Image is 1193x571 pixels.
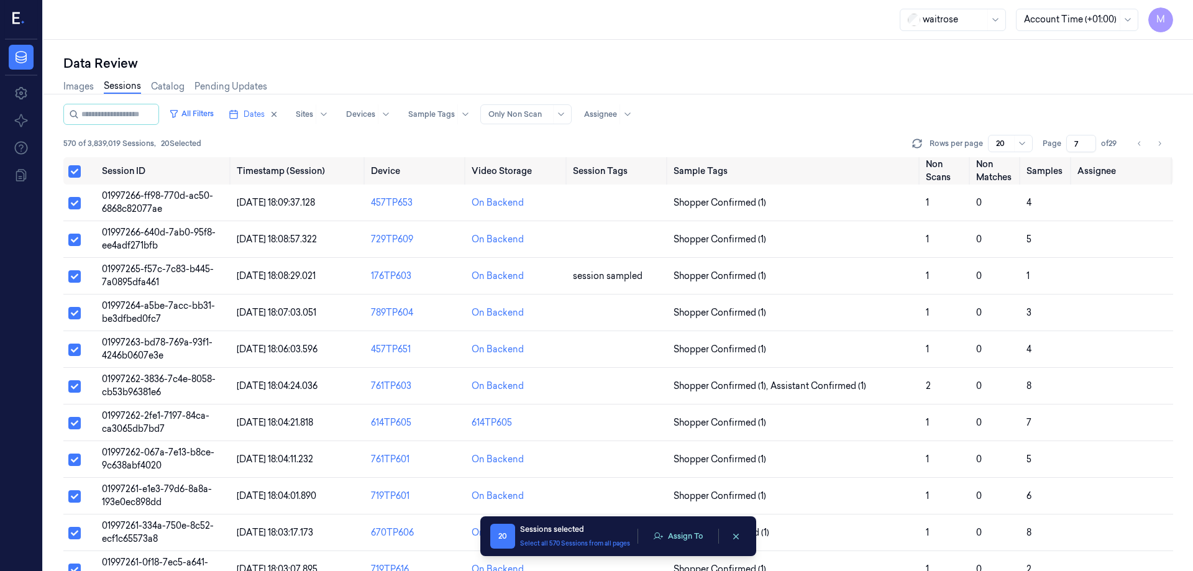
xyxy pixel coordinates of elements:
[237,270,316,281] span: [DATE] 18:08:29.021
[1131,135,1168,152] nav: pagination
[770,380,866,393] span: Assistant Confirmed (1)
[1043,138,1061,149] span: Page
[472,380,524,393] div: On Backend
[573,270,642,281] span: session sampled
[97,157,231,185] th: Session ID
[976,197,982,208] span: 0
[490,524,515,549] span: 20
[674,270,766,283] span: Shopper Confirmed (1)
[161,138,201,149] span: 20 Selected
[371,380,462,393] div: 761TP603
[237,417,313,428] span: [DATE] 18:04:21.818
[472,233,524,246] div: On Backend
[1148,7,1173,32] span: M
[68,417,81,429] button: Select row
[472,416,512,429] div: 614TP605
[1026,490,1031,501] span: 6
[151,80,185,93] a: Catalog
[371,416,462,429] div: 614TP605
[930,138,983,149] p: Rows per page
[674,416,766,429] span: Shopper Confirmed (1)
[1072,157,1173,185] th: Assignee
[63,80,94,93] a: Images
[674,343,766,356] span: Shopper Confirmed (1)
[102,483,212,508] span: 01997261-e1e3-79d6-8a8a-193e0ec898dd
[926,380,931,391] span: 2
[1022,157,1072,185] th: Samples
[371,270,462,283] div: 176TP603
[371,343,462,356] div: 457TP651
[976,307,982,318] span: 0
[237,344,318,355] span: [DATE] 18:06:03.596
[102,227,216,251] span: 01997266-640d-7ab0-95f8-ee4adf271bfb
[63,138,156,149] span: 570 of 3,839,019 Sessions ,
[674,196,766,209] span: Shopper Confirmed (1)
[472,306,524,319] div: On Backend
[568,157,669,185] th: Session Tags
[674,306,766,319] span: Shopper Confirmed (1)
[926,490,929,501] span: 1
[926,197,929,208] span: 1
[1026,417,1031,428] span: 7
[926,527,929,538] span: 1
[237,454,313,465] span: [DATE] 18:04:11.232
[971,157,1022,185] th: Non Matches
[164,104,219,124] button: All Filters
[366,157,467,185] th: Device
[102,447,214,471] span: 01997262-067a-7e13-b8ce-9c638abf4020
[1026,270,1030,281] span: 1
[68,270,81,283] button: Select row
[371,306,462,319] div: 789TP604
[68,165,81,178] button: Select all
[472,343,524,356] div: On Backend
[237,527,313,538] span: [DATE] 18:03:17.173
[467,157,567,185] th: Video Storage
[726,526,746,546] button: clearSelection
[926,417,929,428] span: 1
[68,307,81,319] button: Select row
[63,55,1173,72] div: Data Review
[674,490,766,503] span: Shopper Confirmed (1)
[102,263,214,288] span: 01997265-f57c-7c83-b445-7a0895dfa461
[371,453,462,466] div: 761TP601
[1026,344,1031,355] span: 4
[102,410,209,434] span: 01997262-2fe1-7197-84ca-ca3065db7bd7
[646,527,711,546] button: Assign To
[976,344,982,355] span: 0
[232,157,366,185] th: Timestamp (Session)
[371,526,462,539] div: 670TP606
[1151,135,1168,152] button: Go to next page
[68,197,81,209] button: Select row
[1026,380,1031,391] span: 8
[926,454,929,465] span: 1
[68,344,81,356] button: Select row
[926,307,929,318] span: 1
[237,234,317,245] span: [DATE] 18:08:57.322
[1026,234,1031,245] span: 5
[921,157,971,185] th: Non Scans
[237,197,315,208] span: [DATE] 18:09:37.128
[102,300,215,324] span: 01997264-a5be-7acc-bb31-be3dfbed0fc7
[1101,138,1121,149] span: of 29
[976,417,982,428] span: 0
[371,196,462,209] div: 457TP653
[674,380,770,393] span: Shopper Confirmed (1) ,
[976,380,982,391] span: 0
[674,453,766,466] span: Shopper Confirmed (1)
[237,307,316,318] span: [DATE] 18:07:03.051
[472,526,524,539] div: On Backend
[102,373,216,398] span: 01997262-3836-7c4e-8058-cb53b96381e6
[669,157,921,185] th: Sample Tags
[102,520,214,544] span: 01997261-334a-750e-8c52-ecf1c65573a8
[68,380,81,393] button: Select row
[520,539,630,548] button: Select all 570 Sessions from all pages
[1026,197,1031,208] span: 4
[102,337,213,361] span: 01997263-bd78-769a-93f1-4246b0607e3e
[926,270,929,281] span: 1
[68,454,81,466] button: Select row
[68,527,81,539] button: Select row
[102,190,213,214] span: 01997266-ff98-770d-ac50-6868c82077ae
[472,453,524,466] div: On Backend
[926,344,929,355] span: 1
[237,380,318,391] span: [DATE] 18:04:24.036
